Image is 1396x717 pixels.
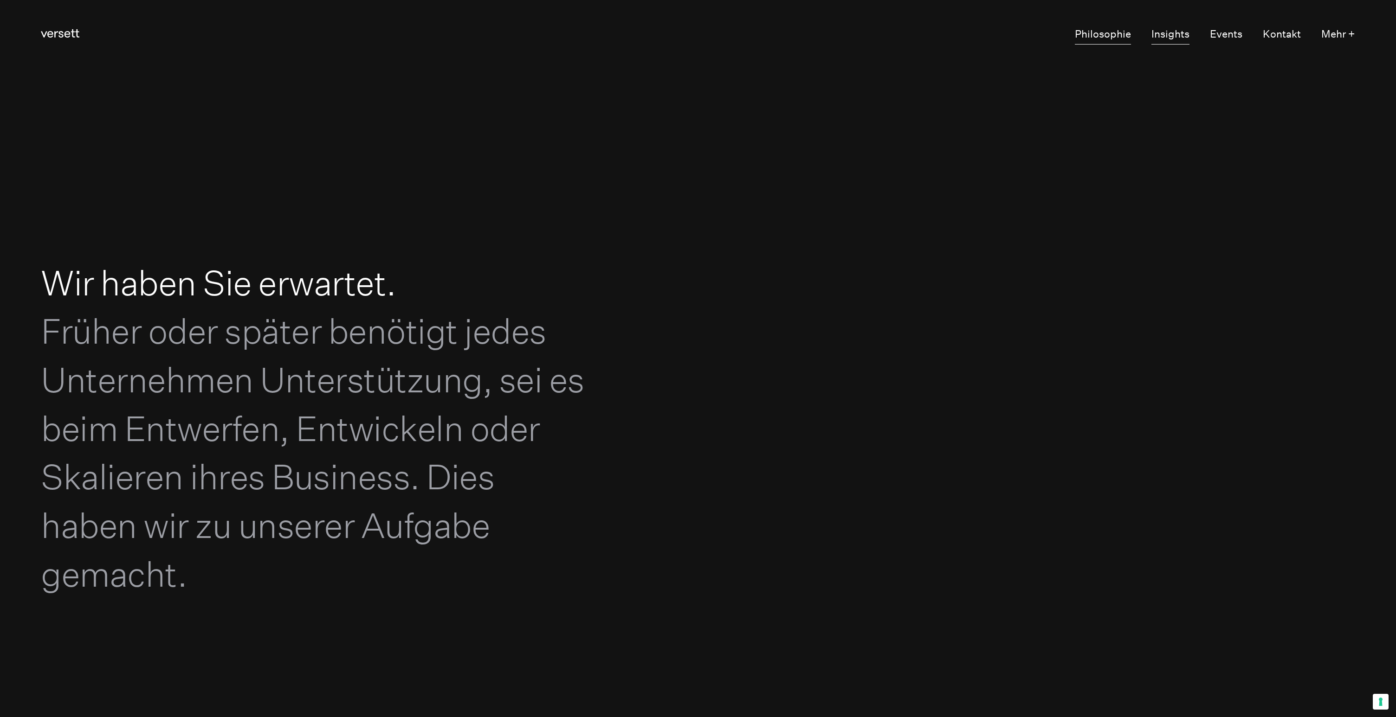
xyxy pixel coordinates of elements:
[1075,25,1131,45] a: Philosophie
[41,310,584,594] span: Früher oder später benötigt jedes Unternehmen Unterstützung, sei es beim Entwerfen, Entwickeln od...
[41,258,596,598] h1: Wir haben Sie erwartet.
[1321,25,1355,45] button: Mehr +
[1151,25,1189,45] a: Insights
[1263,25,1301,45] a: Kontakt
[1373,694,1389,710] button: Your consent preferences for tracking technologies
[1210,25,1242,45] a: Events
